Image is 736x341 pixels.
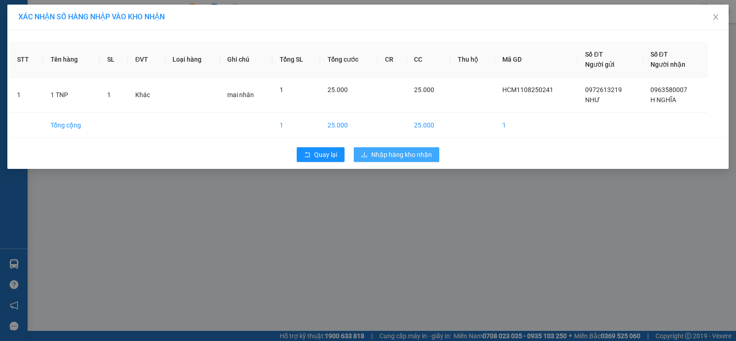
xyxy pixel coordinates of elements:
[703,5,729,30] button: Close
[128,42,165,77] th: ĐVT
[378,42,407,77] th: CR
[165,42,220,77] th: Loại hàng
[585,86,622,93] span: 0972613219
[220,42,272,77] th: Ghi chú
[650,96,676,104] span: H NGHĨA
[650,86,687,93] span: 0963580007
[128,77,165,113] td: Khác
[43,42,100,77] th: Tên hàng
[100,42,127,77] th: SL
[107,91,111,98] span: 1
[227,91,254,98] span: mai nhân
[361,151,368,159] span: download
[18,12,165,21] span: XÁC NHẬN SỐ HÀNG NHẬP VÀO KHO NHẬN
[320,42,378,77] th: Tổng cước
[407,42,451,77] th: CC
[297,147,345,162] button: rollbackQuay lại
[304,151,310,159] span: rollback
[280,86,283,93] span: 1
[495,113,578,138] td: 1
[585,51,603,58] span: Số ĐT
[650,51,668,58] span: Số ĐT
[585,96,600,104] span: NHƯ
[43,77,100,113] td: 1 TNP
[43,113,100,138] td: Tổng cộng
[10,42,43,77] th: STT
[407,113,451,138] td: 25.000
[371,150,432,160] span: Nhập hàng kho nhận
[320,113,378,138] td: 25.000
[354,147,439,162] button: downloadNhập hàng kho nhận
[414,86,434,93] span: 25.000
[502,86,553,93] span: HCM1108250241
[314,150,337,160] span: Quay lại
[328,86,348,93] span: 25.000
[712,13,719,21] span: close
[495,42,578,77] th: Mã GD
[450,42,495,77] th: Thu hộ
[650,61,685,68] span: Người nhận
[272,42,321,77] th: Tổng SL
[10,77,43,113] td: 1
[272,113,321,138] td: 1
[585,61,615,68] span: Người gửi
